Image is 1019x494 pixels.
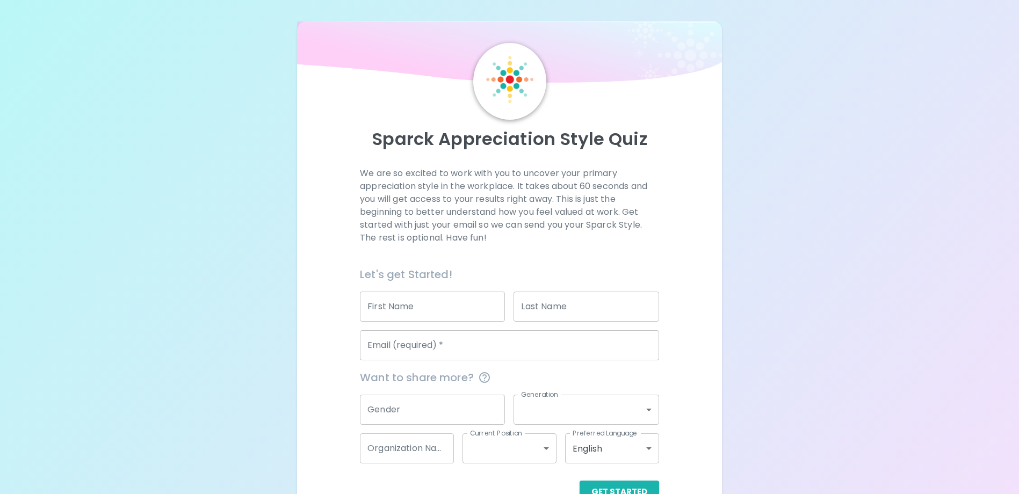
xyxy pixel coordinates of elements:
svg: This information is completely confidential and only used for aggregated appreciation studies at ... [478,371,491,384]
label: Current Position [470,428,522,438]
label: Preferred Language [573,428,637,438]
label: Generation [521,390,558,399]
p: We are so excited to work with you to uncover your primary appreciation style in the workplace. I... [360,167,659,244]
span: Want to share more? [360,369,659,386]
p: Sparck Appreciation Style Quiz [310,128,709,150]
img: Sparck Logo [486,56,533,103]
img: wave [297,21,721,88]
div: English [565,433,659,463]
h6: Let's get Started! [360,266,659,283]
